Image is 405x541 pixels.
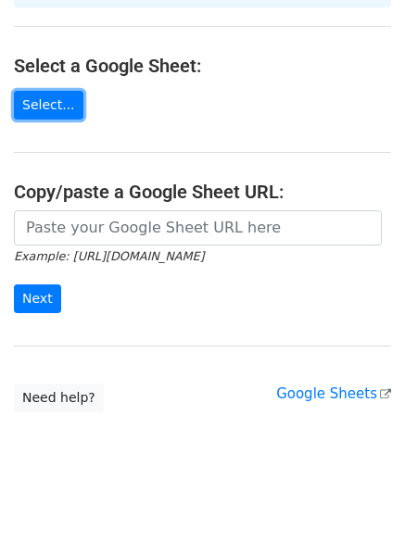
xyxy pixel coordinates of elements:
[14,91,83,120] a: Select...
[312,452,405,541] iframe: Chat Widget
[14,249,204,263] small: Example: [URL][DOMAIN_NAME]
[14,181,391,203] h4: Copy/paste a Google Sheet URL:
[276,385,391,402] a: Google Sheets
[14,210,382,245] input: Paste your Google Sheet URL here
[14,384,104,412] a: Need help?
[14,284,61,313] input: Next
[14,55,391,77] h4: Select a Google Sheet:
